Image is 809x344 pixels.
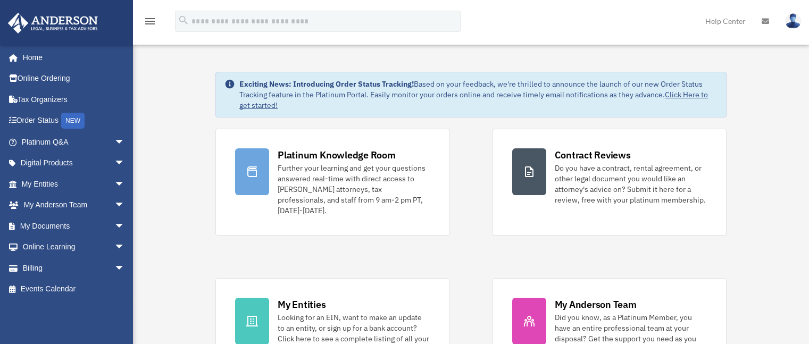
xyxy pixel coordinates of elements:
div: Contract Reviews [555,148,631,162]
i: search [178,14,189,26]
a: Billingarrow_drop_down [7,257,141,279]
img: Anderson Advisors Platinum Portal [5,13,101,33]
a: My Documentsarrow_drop_down [7,215,141,237]
span: arrow_drop_down [114,195,136,216]
a: Click Here to get started! [239,90,708,110]
strong: Exciting News: Introducing Order Status Tracking! [239,79,414,89]
a: Contract Reviews Do you have a contract, rental agreement, or other legal document you would like... [493,129,727,236]
a: Digital Productsarrow_drop_down [7,153,141,174]
span: arrow_drop_down [114,173,136,195]
div: Platinum Knowledge Room [278,148,396,162]
span: arrow_drop_down [114,257,136,279]
div: My Anderson Team [555,298,637,311]
a: menu [144,19,156,28]
img: User Pic [785,13,801,29]
div: Based on your feedback, we're thrilled to announce the launch of our new Order Status Tracking fe... [239,79,718,111]
div: My Entities [278,298,326,311]
div: NEW [61,113,85,129]
a: Home [7,47,136,68]
span: arrow_drop_down [114,131,136,153]
a: Online Ordering [7,68,141,89]
a: Events Calendar [7,279,141,300]
div: Do you have a contract, rental agreement, or other legal document you would like an attorney's ad... [555,163,707,205]
a: My Anderson Teamarrow_drop_down [7,195,141,216]
span: arrow_drop_down [114,153,136,174]
a: Order StatusNEW [7,110,141,132]
a: My Entitiesarrow_drop_down [7,173,141,195]
a: Platinum Knowledge Room Further your learning and get your questions answered real-time with dire... [215,129,449,236]
span: arrow_drop_down [114,215,136,237]
div: Further your learning and get your questions answered real-time with direct access to [PERSON_NAM... [278,163,430,216]
a: Platinum Q&Aarrow_drop_down [7,131,141,153]
a: Online Learningarrow_drop_down [7,237,141,258]
a: Tax Organizers [7,89,141,110]
i: menu [144,15,156,28]
span: arrow_drop_down [114,237,136,258]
